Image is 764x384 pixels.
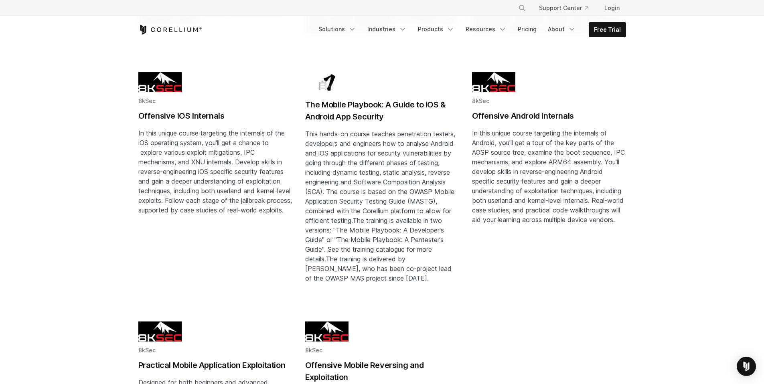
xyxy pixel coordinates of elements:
img: 8KSEC logo [305,321,349,342]
h2: Offensive iOS Internals [138,110,292,122]
span: In this unique course targeting the internals of the iOS operating system, you'll get a chance to... [138,129,292,214]
a: Solutions [314,22,361,36]
a: Blog post summary: The Mobile Playbook: A Guide to iOS & Android App Security [305,72,459,309]
img: 8KSEC logo [472,72,515,92]
div: Navigation Menu [314,22,626,37]
img: 8KSEC logo [138,72,182,92]
h2: Practical Mobile Application Exploitation [138,359,292,371]
a: Pricing [513,22,541,36]
a: Login [598,1,626,15]
span: The training is delivered by [PERSON_NAME], who has been co-project lead of the OWASP MAS project... [305,255,452,282]
a: About [543,22,581,36]
a: Free Trial [589,22,626,37]
span: In this unique course targeting the internals of Android, you'll get a tour of the key parts of t... [472,129,625,224]
span: 8kSec [138,97,156,104]
img: 8KSEC logo [138,321,182,342]
span: The training is available in two versions: "The Mobile Playbook: A Developer's Guide" or "The Mob... [305,216,444,263]
button: Search [515,1,529,15]
h2: Offensive Android Internals [472,110,626,122]
div: Navigation Menu [509,1,626,15]
a: Products [413,22,459,36]
h2: Offensive Mobile Reversing and Exploitation [305,359,459,383]
span: 8kSec [472,97,489,104]
a: Support Center [533,1,595,15]
a: Industries [363,22,411,36]
span: 8kSec [305,347,322,354]
h2: The Mobile Playbook: A Guide to iOS & Android App Security [305,99,459,123]
img: Bai7 logo updated [305,72,349,92]
a: Corellium Home [138,25,202,34]
span: 8kSec [138,347,156,354]
a: Blog post summary: Offensive iOS Internals [138,72,292,309]
a: Resources [461,22,511,36]
a: Blog post summary: Offensive Android Internals [472,72,626,309]
span: This hands-on course teaches penetration testers, developers and engineers how to analyse Android... [305,130,455,224]
div: Open Intercom Messenger [737,357,756,376]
